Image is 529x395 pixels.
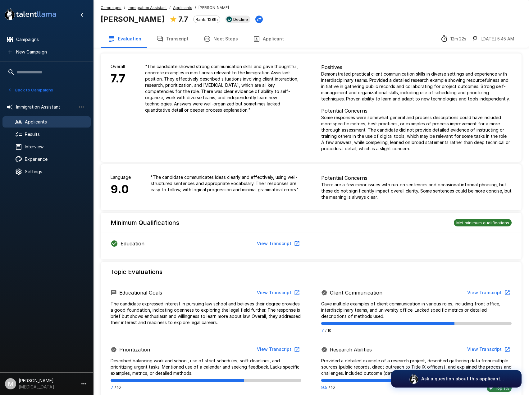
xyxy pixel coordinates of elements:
[254,344,301,355] button: View Transcript
[450,36,466,42] p: 12m 22s
[111,63,125,70] p: Overall
[321,182,512,200] p: There are a few minor issues with run-on sentences and occasional informal phrasing, but these do...
[119,346,150,353] p: Prioritization
[330,289,382,296] p: Client Communication
[254,238,301,249] button: View Transcript
[465,344,512,355] button: View Transcript
[225,16,250,23] div: View profile in UKG
[440,35,466,43] div: The time between starting and completing the interview
[409,374,419,384] img: logo_glasses@2x.png
[321,174,512,182] p: Potential Concerns
[145,63,301,113] p: " The candidate showed strong communication skills and gave thoughtful, concrete examples in most...
[421,376,504,382] p: Ask a question about this applicant...
[124,5,125,11] span: /
[321,301,512,319] p: Gave multiple examples of client communication in various roles, including front office, interdis...
[321,63,512,71] p: Positives
[111,218,179,228] h6: Minimum Qualifications
[226,16,232,22] img: ukg_logo.jpeg
[194,17,220,22] span: Rank: 128th
[195,5,196,11] span: /
[111,180,131,198] h6: 9.0
[330,346,372,353] p: Research Abilities
[115,384,121,391] span: / 10
[465,287,512,299] button: View Transcript
[121,240,144,247] p: Education
[231,17,250,22] span: Decline
[173,5,192,10] u: Applicants
[169,5,171,11] span: /
[255,16,263,23] button: Change Stage
[111,301,301,326] p: The candidate expressed interest in pursuing law school and believes their degree provides a good...
[254,287,301,299] button: View Transcript
[321,328,324,334] p: 7
[245,30,291,48] button: Applicant
[111,174,131,180] p: Language
[391,370,522,388] button: Ask a question about this applicant...
[101,5,121,10] u: Campaigns
[492,386,512,391] span: Top 1%
[178,15,188,24] b: 7.7
[151,174,301,193] p: " The candidate communicates ideas clearly and effectively, using well-structured sentences and a...
[111,358,301,376] p: Described balancing work and school, use of strict schedules, soft deadlines, and prioritizing ur...
[481,36,514,42] p: [DATE] 5:45 AM
[329,384,335,391] span: / 10
[321,358,512,376] p: Provided a detailed example of a research project, described gathering data from multiple sources...
[454,220,512,225] span: Met minimum qualifications
[111,384,113,391] p: 7
[321,71,512,102] p: Demonstrated practical client communication skills in diverse settings and experience with interd...
[198,5,229,11] span: [PERSON_NAME]
[325,328,331,334] span: / 10
[321,384,327,391] p: 9.5
[101,15,165,24] b: [PERSON_NAME]
[321,107,512,114] p: Potential Concerns
[196,30,245,48] button: Next Steps
[321,114,512,152] p: Some responses were somewhat general and process descriptions could have included more specific m...
[128,5,167,10] u: Immigration Assistant
[149,30,196,48] button: Transcript
[471,35,514,43] div: The date and time when the interview was completed
[111,267,162,277] h6: Topic Evaluations
[119,289,162,296] p: Educational Goals
[111,70,125,88] h6: 7.7
[101,30,149,48] button: Evaluation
